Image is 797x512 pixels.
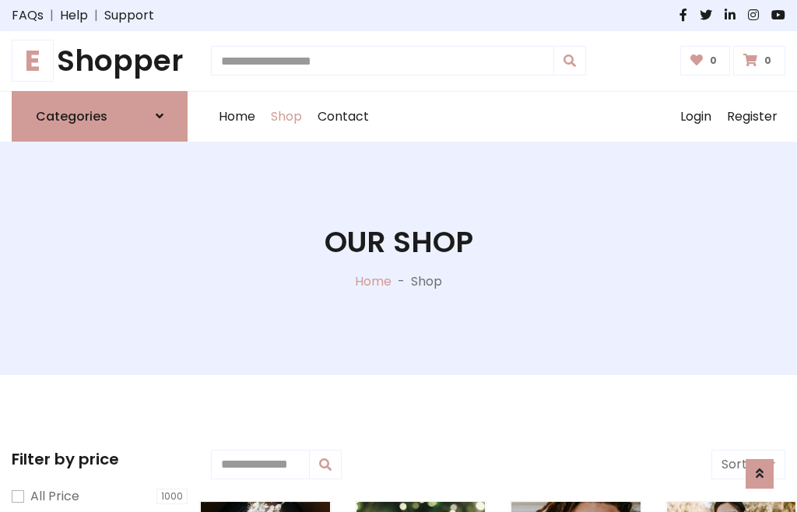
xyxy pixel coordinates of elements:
h5: Filter by price [12,450,188,468]
span: | [44,6,60,25]
h6: Categories [36,109,107,124]
a: Support [104,6,154,25]
a: Categories [12,91,188,142]
a: 0 [733,46,785,75]
a: Contact [310,92,377,142]
a: FAQs [12,6,44,25]
a: Home [355,272,391,290]
button: Sort by [711,450,785,479]
h1: Shopper [12,44,188,79]
a: 0 [680,46,731,75]
a: Help [60,6,88,25]
span: E [12,40,54,82]
p: - [391,272,411,291]
a: Register [719,92,785,142]
span: | [88,6,104,25]
p: Shop [411,272,442,291]
span: 0 [760,54,775,68]
a: Shop [263,92,310,142]
span: 0 [706,54,721,68]
span: 1000 [156,489,188,504]
a: EShopper [12,44,188,79]
a: Login [672,92,719,142]
a: Home [211,92,263,142]
h1: Our Shop [325,225,473,260]
label: All Price [30,487,79,506]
